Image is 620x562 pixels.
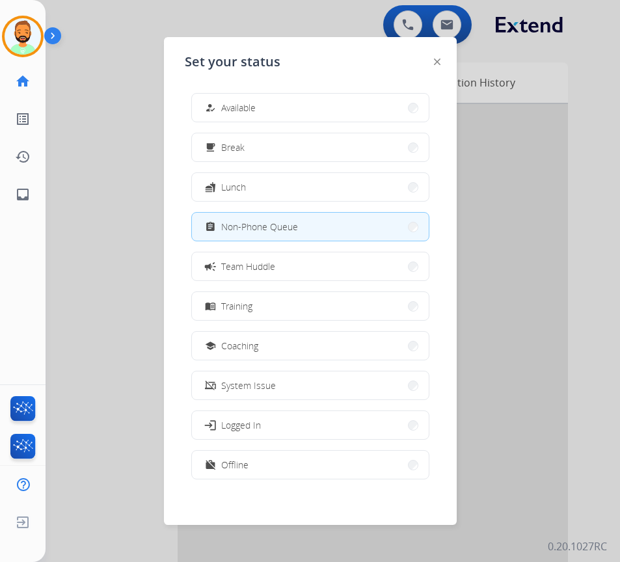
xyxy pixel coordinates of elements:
span: Offline [221,458,249,472]
mat-icon: home [15,74,31,89]
button: Coaching [192,332,429,360]
mat-icon: fastfood [204,181,215,193]
button: Team Huddle [192,252,429,280]
img: avatar [5,18,41,55]
mat-icon: school [204,340,215,351]
mat-icon: menu_book [204,301,215,312]
mat-icon: how_to_reg [204,102,215,113]
span: Coaching [221,339,258,353]
mat-icon: list_alt [15,111,31,127]
p: 0.20.1027RC [548,539,607,554]
button: Break [192,133,429,161]
button: Training [192,292,429,320]
span: Non-Phone Queue [221,220,298,234]
mat-icon: login [203,418,216,431]
mat-icon: inbox [15,187,31,202]
mat-icon: assignment [204,221,215,232]
img: close-button [434,59,440,65]
mat-icon: work_off [204,459,215,470]
mat-icon: history [15,149,31,165]
mat-icon: campaign [203,260,216,273]
button: Logged In [192,411,429,439]
span: Logged In [221,418,261,432]
span: Team Huddle [221,260,275,273]
button: System Issue [192,371,429,399]
span: Training [221,299,252,313]
mat-icon: free_breakfast [204,142,215,153]
button: Available [192,94,429,122]
span: Set your status [185,53,280,71]
mat-icon: phonelink_off [204,380,215,391]
span: Break [221,140,245,154]
button: Lunch [192,173,429,201]
span: System Issue [221,379,276,392]
span: Lunch [221,180,246,194]
button: Offline [192,451,429,479]
button: Non-Phone Queue [192,213,429,241]
span: Available [221,101,256,114]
